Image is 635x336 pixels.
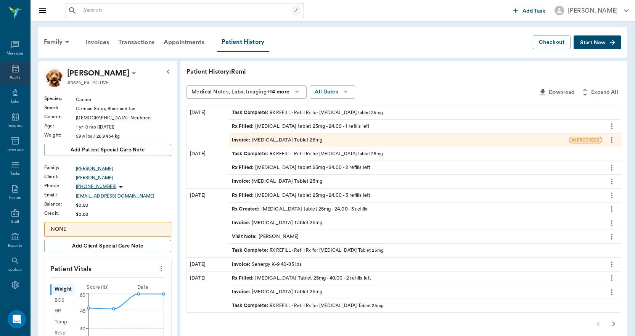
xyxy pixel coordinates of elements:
div: [MEDICAL_DATA] tablet 25mg - 24.00 - 3 refills left [232,192,370,199]
div: [DATE] [187,189,229,257]
p: [PERSON_NAME] [67,67,129,79]
div: [DATE] [187,106,229,147]
tspan: 30 [80,326,85,331]
div: Weight : [44,132,76,138]
span: Invoice : [232,137,252,144]
span: Rx Created : [232,206,261,213]
div: [MEDICAL_DATA] Tablet 25mg [232,219,322,227]
div: Age : [44,122,76,129]
span: Rx Filled : [232,164,256,171]
div: $0.00 [76,202,171,209]
button: more [606,258,618,271]
div: Reports [8,243,22,249]
div: [MEDICAL_DATA] Tablet 25mg [232,288,322,296]
div: [PERSON_NAME] [568,6,618,15]
div: Remi McGlone [67,67,129,79]
p: [PHONE_NUMBER] [76,183,116,190]
button: more [155,262,167,275]
div: 1 yr 10 mo ([DATE]) [76,124,171,130]
div: Messages [6,51,24,56]
button: Start New [574,35,621,50]
div: $0.00 [76,211,171,218]
span: Add patient Special Care Note [71,146,145,154]
button: more [606,272,618,285]
button: Checkout [533,35,571,50]
button: Add Task [510,3,548,18]
div: Labs [11,99,19,104]
button: more [606,175,618,188]
div: [MEDICAL_DATA] tablet 25mg - 24.00 - 1 refills left [232,123,370,130]
a: Patient History [217,33,269,52]
div: [PERSON_NAME] [76,165,171,172]
p: RX REFILL - Refill Rx for [MEDICAL_DATA] tablet 25mg [270,150,383,158]
div: Breed : [44,104,76,111]
div: [DEMOGRAPHIC_DATA] - Neutered [76,114,171,121]
div: [DATE] [187,147,229,188]
button: more [606,217,618,230]
button: Close drawer [35,3,50,18]
button: more [606,203,618,215]
div: [MEDICAL_DATA] Tablet 25mg - 40.00 - 2 refills left [232,275,371,282]
div: [PERSON_NAME] [232,233,299,240]
tspan: 45 [80,309,85,313]
span: Invoice : [232,261,252,268]
div: Imaging [8,123,23,129]
div: [MEDICAL_DATA] Tablet 25mg [232,137,322,144]
p: #9829_P4 - ACTIVE [67,79,109,86]
p: RX REFILL - Refill Rx for [MEDICAL_DATA] Tablet 25mg [270,302,384,309]
span: Visit Note : [232,233,259,240]
p: NONE [51,225,165,233]
div: Appts [10,75,20,80]
div: Score ( lb ) [75,284,121,291]
div: Family [39,33,76,51]
div: Credit : [44,210,76,217]
span: Rx Filled : [232,123,256,130]
p: RX REFILL - Refill Rx for [MEDICAL_DATA] tablet 25mg [270,109,383,116]
div: Date [120,284,166,291]
div: [PERSON_NAME] [76,174,171,181]
span: Invoice : [232,288,252,296]
div: [MEDICAL_DATA] tablet 25mg - 24.00 - 3 refills [232,206,368,213]
div: Phone : [44,182,76,189]
span: Rx Filled : [232,192,256,199]
div: Senergy K-9 40-85 lbs [232,261,302,268]
span: Invoice : [232,178,252,185]
div: Canine [76,96,171,103]
div: Temp [50,317,75,328]
span: Task Complete : [232,247,270,254]
div: / [292,5,301,16]
div: Client : [44,173,76,180]
div: German Shep, Black and tan [76,105,171,112]
button: more [606,230,618,243]
div: Tasks [10,171,20,177]
a: Appointments [159,33,209,51]
p: RX REFILL - Refill Rx for [MEDICAL_DATA] Tablet 25mg [270,247,384,254]
span: Add client Special Care Note [72,242,143,250]
b: +14 more [267,89,289,95]
button: Expand All [577,85,621,100]
div: Family : [44,164,76,171]
button: Download [535,85,577,100]
img: Profile Image [44,67,64,87]
button: more [606,120,618,133]
span: IN PROGRESS [569,137,602,143]
div: Inventory [6,147,24,153]
tspan: 60 [80,293,85,297]
span: Rx Filled : [232,275,256,282]
div: Weight [50,284,75,295]
div: Species : [44,95,76,102]
button: Add patient Special Care Note [44,144,171,156]
p: Patient History: Remi [186,67,415,76]
div: Lookup [8,267,22,273]
p: Patient Vitals [44,258,171,277]
a: Invoices [81,33,114,51]
span: Task Complete : [232,109,270,116]
button: more [606,133,618,146]
span: Task Complete : [232,302,270,309]
input: Search [80,5,292,16]
a: [EMAIL_ADDRESS][DOMAIN_NAME] [76,193,171,199]
div: Gender : [44,113,76,120]
div: [MEDICAL_DATA] Tablet 25mg [232,178,322,185]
